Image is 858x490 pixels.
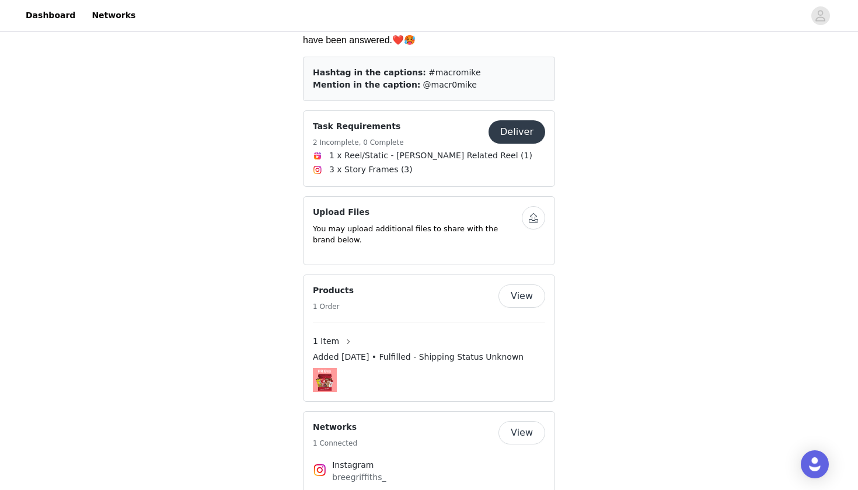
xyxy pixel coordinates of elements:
button: Deliver [489,120,545,144]
p: You may upload additional files to share with the brand below. [313,223,522,246]
span: 3 x Story Frames (3) [329,164,413,176]
span: @macr0mike [423,80,477,89]
div: avatar [815,6,826,25]
img: Instagram Icon [313,165,322,175]
a: Dashboard [19,2,82,29]
button: View [498,284,545,308]
h5: 1 Connected [313,438,357,449]
h5: 2 Incomplete, 0 Complete [313,137,404,148]
h4: Networks [313,421,357,433]
h5: 1 Order [313,301,354,312]
span: Added [DATE] • Fulfilled - Shipping Status Unknown [313,351,524,363]
span: 1 Item [313,335,339,347]
span: It’s the collab of dreams cereal lovers, your protein prayers have been answered. [303,21,545,45]
img: Instagram Reels Icon [313,151,322,161]
span: 1 x Reel/Static - [PERSON_NAME] Related Reel (1) [329,150,532,162]
span: #macromike [428,68,480,77]
div: Open Intercom Messenger [801,450,829,478]
h4: Task Requirements [313,120,404,133]
h4: Upload Files [313,206,522,218]
span: ❤️🥵 [392,35,416,45]
img: Macro Mike x Kellogg's PR Box [313,368,337,392]
div: Products [303,274,555,402]
span: Mention in the caption: [313,80,420,89]
a: Networks [85,2,142,29]
button: View [498,421,545,444]
h4: Products [313,284,354,297]
h4: Instagram [332,459,526,471]
p: breegriffiths_ [332,471,526,484]
div: Task Requirements [303,110,555,187]
span: Hashtag in the captions: [313,68,426,77]
img: Instagram Icon [313,463,327,477]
